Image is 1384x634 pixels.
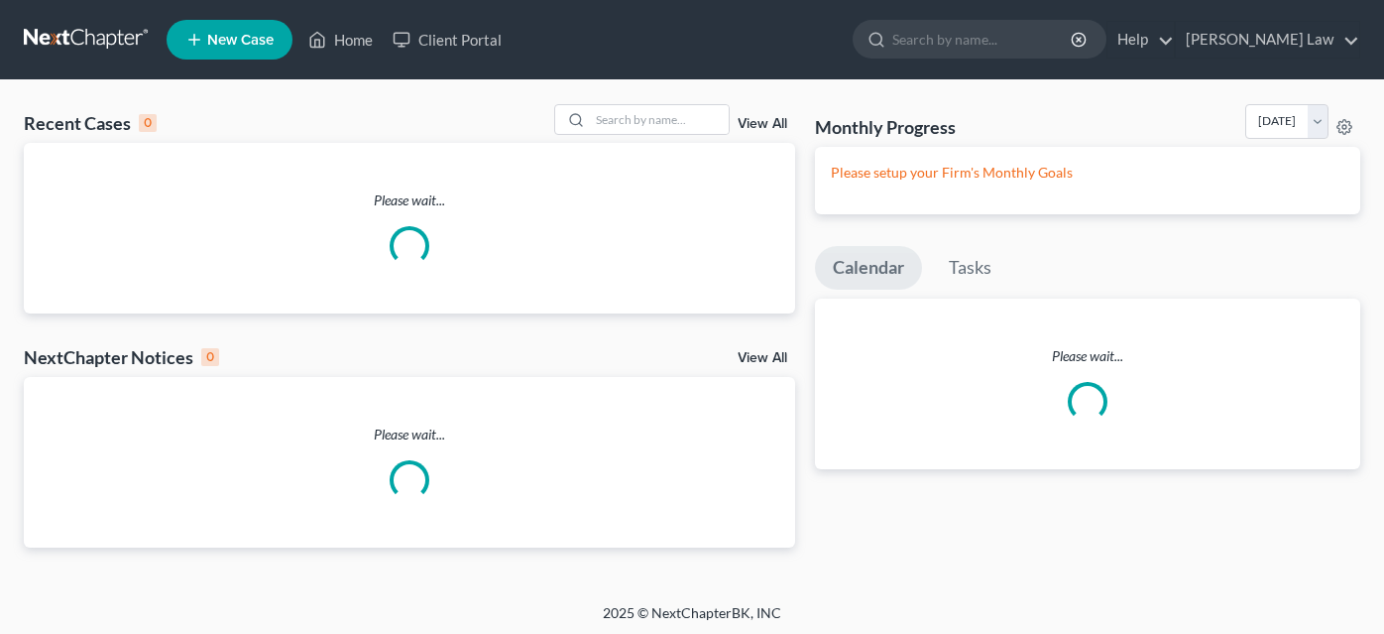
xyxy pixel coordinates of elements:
[24,190,795,210] p: Please wait...
[892,21,1074,58] input: Search by name...
[1107,22,1174,58] a: Help
[201,348,219,366] div: 0
[815,346,1360,366] p: Please wait...
[207,33,274,48] span: New Case
[738,351,787,365] a: View All
[139,114,157,132] div: 0
[298,22,383,58] a: Home
[24,345,219,369] div: NextChapter Notices
[590,105,729,134] input: Search by name...
[815,246,922,290] a: Calendar
[383,22,512,58] a: Client Portal
[24,425,795,444] p: Please wait...
[738,117,787,131] a: View All
[24,111,157,135] div: Recent Cases
[931,246,1009,290] a: Tasks
[815,115,956,139] h3: Monthly Progress
[1176,22,1359,58] a: [PERSON_NAME] Law
[831,163,1344,183] p: Please setup your Firm's Monthly Goals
